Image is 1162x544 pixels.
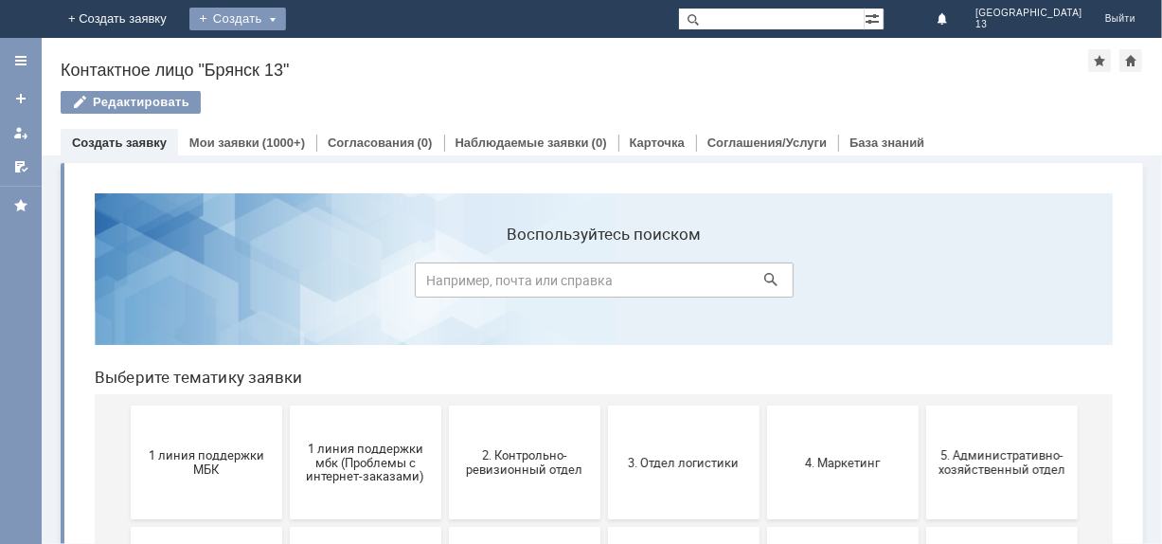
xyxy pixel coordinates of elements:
[534,391,674,420] span: 9. Отдел-ИТ (Для МБК и Пекарни)
[528,349,680,462] button: 9. Отдел-ИТ (Для МБК и Пекарни)
[456,136,589,150] a: Наблюдаемые заявки
[534,277,674,291] span: 3. Отдел логистики
[688,349,839,462] button: Бухгалтерия (для мбк)
[369,227,521,341] button: 2. Контрольно-ревизионный отдел
[1119,49,1142,72] div: Сделать домашней страницей
[335,46,714,65] label: Воспользуйтесь поиском
[865,9,884,27] span: Расширенный поиск
[262,136,305,150] div: (1000+)
[51,349,203,462] button: 6. Закупки
[189,8,286,30] div: Создать
[210,349,362,462] button: 7. Служба безопасности
[210,227,362,341] button: 1 линия поддержки мбк (Проблемы с интернет-заказами)
[375,519,515,534] span: Финансовый отдел
[693,513,833,541] span: Это соглашение не активно!
[1088,49,1111,72] div: Добавить в избранное
[630,136,685,150] a: Карточка
[592,136,607,150] div: (0)
[328,136,415,150] a: Согласования
[849,136,924,150] a: База знаний
[51,227,203,341] button: 1 линия поддержки МБК
[852,270,992,299] span: 5. Административно-хозяйственный отдел
[61,61,1088,80] div: Контактное лицо "Брянск 13"
[369,349,521,462] button: 8. Отдел качества
[975,19,1082,30] span: 13
[375,398,515,412] span: 8. Отдел качества
[216,398,356,412] span: 7. Служба безопасности
[847,227,998,341] button: 5. Административно-хозяйственный отдел
[418,136,433,150] div: (0)
[216,263,356,305] span: 1 линия поддержки мбк (Проблемы с интернет-заказами)
[57,270,197,299] span: 1 линия поддержки МБК
[57,513,197,541] span: Отдел-ИТ (Битрикс24 и CRM)
[528,227,680,341] button: 3. Отдел логистики
[688,227,839,341] button: 4. Маркетинг
[693,277,833,291] span: 4. Маркетинг
[847,349,998,462] button: Отдел ИТ (1С)
[15,190,1033,209] header: Выберите тематику заявки
[189,136,259,150] a: Мои заявки
[216,519,356,534] span: Отдел-ИТ (Офис)
[72,136,167,150] a: Создать заявку
[707,136,827,150] a: Соглашения/Услуги
[975,8,1082,19] span: [GEOGRAPHIC_DATA]
[852,398,992,412] span: Отдел ИТ (1С)
[693,398,833,412] span: Бухгалтерия (для мбк)
[534,519,674,534] span: Франчайзинг
[6,118,36,148] a: Мои заявки
[57,398,197,412] span: 6. Закупки
[6,152,36,182] a: Мои согласования
[6,83,36,114] a: Создать заявку
[335,84,714,119] input: Например, почта или справка
[375,270,515,299] span: 2. Контрольно-ревизионный отдел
